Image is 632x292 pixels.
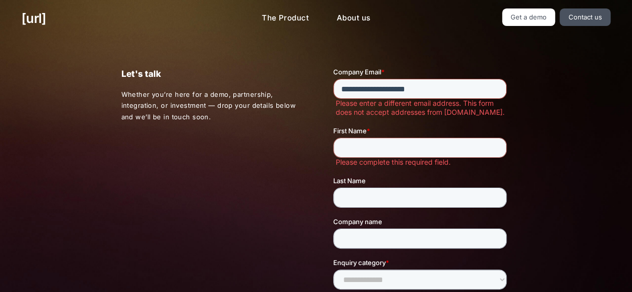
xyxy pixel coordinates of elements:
[21,8,46,28] a: [URL]
[121,89,299,123] p: Whether you’re here for a demo, partnership, integration, or investment — drop your details below...
[560,8,611,26] a: Contact us
[254,8,317,28] a: The Product
[502,8,556,26] a: Get a demo
[121,67,298,81] p: Let's talk
[329,8,378,28] a: About us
